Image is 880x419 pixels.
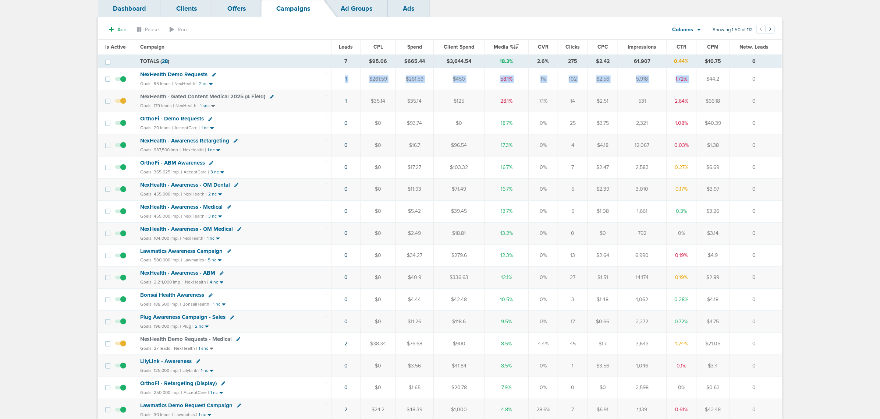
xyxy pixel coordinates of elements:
small: 2 nc [199,81,207,87]
td: 0% [529,112,558,134]
td: 0.28% [666,289,697,311]
td: 18.3% [485,54,529,68]
a: 0 [344,363,348,369]
small: 1 nc [213,302,220,307]
small: 3 nc [208,214,217,219]
td: $11.26 [395,311,434,333]
a: 0 [344,164,348,170]
td: $0 [361,289,396,311]
td: 2.6% [529,54,558,68]
td: $3.56 [395,355,434,377]
td: 4 [558,134,588,156]
td: $1.38 [697,134,729,156]
span: Campaign [140,44,164,50]
a: 0 [344,142,348,148]
small: Goals: 20 leads | [140,125,173,131]
td: $0.66 [588,311,618,333]
small: Goals: 95 leads | [140,81,173,87]
small: Lawmatics | [184,257,206,263]
td: $16.7 [395,134,434,156]
td: 25 [558,112,588,134]
td: 0 [729,289,782,311]
small: LilyLink | [182,368,199,373]
td: 17.3% [485,134,529,156]
td: 0% [666,377,697,399]
td: 102 [558,68,588,90]
td: 0% [529,134,558,156]
td: 4.4% [529,333,558,355]
td: $10.75 [697,54,729,68]
span: Clicks [565,44,580,50]
span: NexHealth - Awareness - Medical [140,204,223,210]
small: Goals: 188,500 imp. | [140,302,181,307]
small: Goals: 104,000 imp. | [140,236,181,241]
td: 0.44% [666,54,697,68]
td: $4.44 [395,289,434,311]
span: Plug Awareness Campaign - Sales [140,314,226,320]
span: Add [117,27,127,33]
td: $1.51 [588,267,618,289]
td: 0 [729,244,782,267]
td: 61,907 [618,54,667,68]
a: 0 [344,274,348,281]
small: Goals: 125,000 imp. | [140,368,181,373]
td: 0.17% [666,178,697,200]
td: 45 [558,333,588,355]
td: $4.75 [697,311,729,333]
small: 1 snc [199,346,208,351]
span: Lawmatics Demo Request Campaign [140,402,233,409]
small: 1 nc [207,147,215,153]
ul: Pagination [756,26,775,35]
span: Bonsai Health Awareness [140,292,204,298]
small: 5 nc [208,257,216,263]
td: 7.1% [529,90,558,112]
td: $41.84 [434,355,485,377]
span: OrthoFi - Retargeting (Display) [140,380,217,387]
td: 0% [529,156,558,178]
td: 8.5% [485,333,529,355]
td: 17 [558,311,588,333]
small: 1 snc [200,103,210,109]
td: 0.3% [666,200,697,222]
td: 0% [529,267,558,289]
small: Goals: 2,211,000 imp. | [140,279,184,285]
td: $18.81 [434,222,485,244]
td: $0 [361,355,396,377]
td: 0% [529,200,558,222]
td: $66.18 [697,90,729,112]
span: Impressions [628,44,656,50]
td: $665.44 [395,54,434,68]
small: NexHealth | [174,346,197,351]
td: $76.68 [395,333,434,355]
td: $4.18 [697,289,729,311]
small: Goals: 455,000 imp. | [140,191,182,197]
td: 10.5% [485,289,529,311]
span: Showing 1-50 of 112 [713,27,753,33]
td: 3,643 [618,333,667,355]
td: 0% [529,178,558,200]
td: $40.39 [697,112,729,134]
td: 27 [558,267,588,289]
td: 0 [729,222,782,244]
td: $261.59 [395,68,434,90]
td: 531 [618,90,667,112]
td: $0 [361,156,396,178]
small: NexHealth | [185,279,208,285]
td: $35.14 [361,90,396,112]
td: 1.72% [666,68,697,90]
small: Lawmatics | [174,412,197,417]
small: Goals: 27 leads | [140,346,173,351]
td: 5,918 [618,68,667,90]
td: $2.51 [588,90,618,112]
td: $4.18 [588,134,618,156]
td: $0 [588,222,618,244]
td: TOTALS ( ) [136,54,331,68]
td: 0 [558,222,588,244]
td: 12.1% [485,267,529,289]
td: 5 [558,178,588,200]
small: NexHealth | [175,103,199,108]
td: $3.75 [588,112,618,134]
td: 0 [558,377,588,399]
a: 0 [344,252,348,258]
td: $17.27 [395,156,434,178]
